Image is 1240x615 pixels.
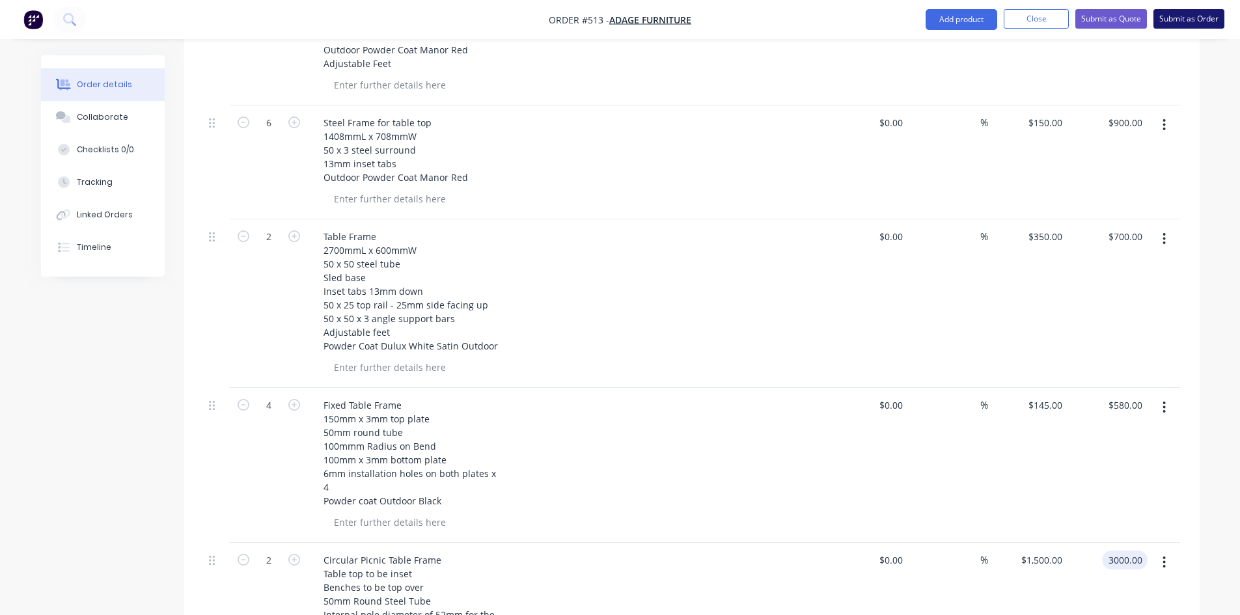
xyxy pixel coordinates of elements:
span: % [980,398,988,413]
div: Tracking [77,176,113,188]
img: Factory [23,10,43,29]
button: Close [1004,9,1069,29]
button: Checklists 0/0 [41,133,165,166]
div: Steel Frame for table top 1408mmL x 708mmW 50 x 3 steel surround 13mm inset tabs Outdoor Powder C... [313,113,478,187]
button: Linked Orders [41,198,165,231]
button: Submit as Order [1153,9,1224,29]
a: Adage Furniture [609,14,691,26]
button: Collaborate [41,101,165,133]
button: Submit as Quote [1075,9,1147,29]
button: Add product [926,9,997,30]
button: Tracking [41,166,165,198]
div: Checklists 0/0 [77,144,134,156]
div: Table Frame 2700mmL x 600mmW 50 x 50 steel tube Sled base Inset tabs 13mm down 50 x 25 top rail -... [313,227,508,355]
button: Timeline [41,231,165,264]
button: Order details [41,68,165,101]
div: Linked Orders [77,209,133,221]
div: Fixed Table Frame 150mm x 3mm top plate 50mm round tube 100mmm Radius on Bend 100mm x 3mm bottom ... [313,396,506,510]
span: % [980,553,988,567]
div: Order details [77,79,132,90]
span: Order #513 - [549,14,609,26]
div: Collaborate [77,111,128,123]
div: Timeline [77,241,111,253]
span: % [980,229,988,244]
span: % [980,115,988,130]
